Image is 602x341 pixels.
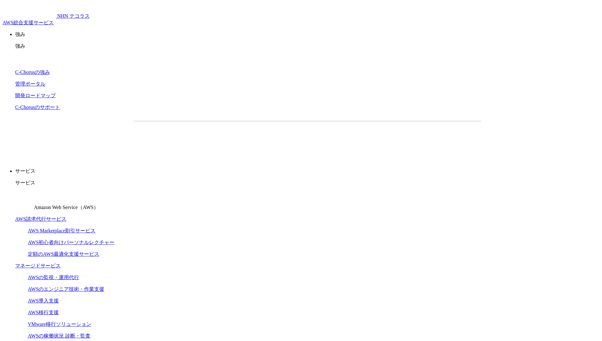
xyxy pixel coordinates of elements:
[3,3,56,18] img: AWS総合支援サービス C-Chorus
[28,240,114,245] a: AWS初心者向けパーソナルレクチャー
[34,205,99,210] span: Amazon Web Service（AWS）
[28,251,99,257] a: 定額のAWS最適化支援サービス
[28,286,104,292] a: AWSのエンジニア技術・作業支援
[15,263,61,268] a: マネージドサービス
[28,310,59,315] a: AWS移行支援
[15,168,599,175] p: サービス
[15,105,60,110] a: C-Chorusのサポート
[15,93,56,98] a: 開発ロードマップ
[28,321,91,327] a: VMware移行ソリューション
[15,31,599,38] p: 強み
[28,228,95,233] a: AWS Marketplace割引サービス
[15,69,50,75] a: C-Chorusの強み
[15,216,66,222] a: AWS請求代行サービス
[203,131,304,147] a: 資料を請求する
[311,131,412,147] a: まずは相談する
[28,333,90,338] a: AWSの稼働状況 診断・監査
[15,43,599,50] p: 強み
[15,191,33,209] img: Amazon Web Service（AWS）
[28,298,59,303] a: AWS導入支援
[15,180,599,186] p: サービス
[15,81,46,87] a: 管理ポータル
[3,13,90,25] a: AWS総合支援サービス C-Chorus NHN テコラスAWS総合支援サービス
[28,275,79,280] a: AWSの監視・運用代行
